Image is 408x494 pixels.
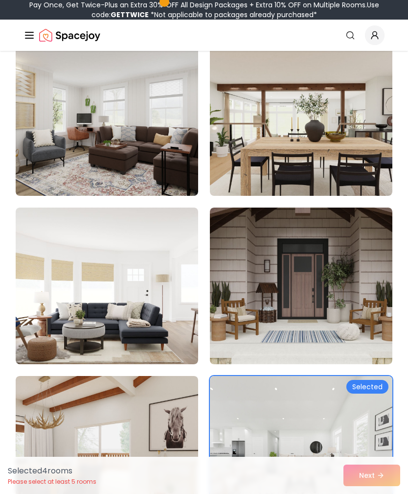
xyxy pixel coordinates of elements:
[210,208,392,364] img: Room room-98
[39,25,100,45] img: Spacejoy Logo
[111,10,149,20] b: GETTWICE
[8,465,96,477] p: Selected 4 room s
[149,10,317,20] span: *Not applicable to packages already purchased*
[210,39,392,196] img: Room room-96
[39,25,100,45] a: Spacejoy
[16,208,198,364] img: Room room-97
[23,20,385,51] nav: Global
[16,39,198,196] img: Room room-95
[8,478,96,486] p: Please select at least 5 rooms
[346,380,388,394] div: Selected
